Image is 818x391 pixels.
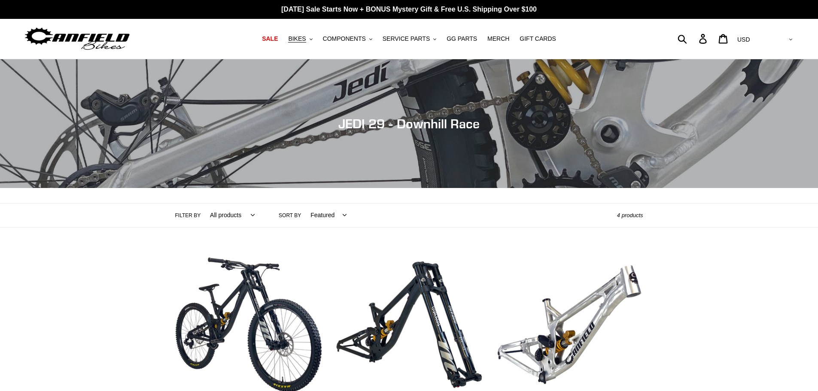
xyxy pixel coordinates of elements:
span: GIFT CARDS [520,35,556,42]
input: Search [682,29,704,48]
button: SERVICE PARTS [378,33,441,45]
span: GG PARTS [447,35,477,42]
span: COMPONENTS [323,35,366,42]
a: GG PARTS [442,33,481,45]
a: SALE [258,33,282,45]
span: SERVICE PARTS [383,35,430,42]
button: BIKES [284,33,316,45]
button: COMPONENTS [319,33,377,45]
span: BIKES [288,35,306,42]
label: Sort by [279,212,301,219]
img: Canfield Bikes [24,25,131,52]
label: Filter by [175,212,201,219]
a: MERCH [483,33,514,45]
a: GIFT CARDS [515,33,560,45]
span: SALE [262,35,278,42]
span: 4 products [617,212,643,218]
span: MERCH [487,35,509,42]
span: JEDI 29 - Downhill Race [338,116,480,131]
